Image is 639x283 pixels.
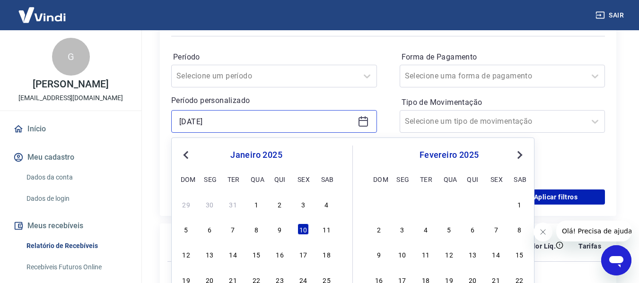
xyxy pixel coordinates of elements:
[298,173,309,185] div: sex
[180,149,192,161] button: Previous Month
[396,223,408,235] div: Choose segunda-feira, 3 de fevereiro de 2025
[396,173,408,185] div: seg
[23,168,130,187] a: Dados da conta
[251,198,262,210] div: Choose quarta-feira, 1 de janeiro de 2025
[373,173,385,185] div: dom
[402,97,604,108] label: Tipo de Movimentação
[204,198,215,210] div: Choose segunda-feira, 30 de dezembro de 2024
[11,215,130,236] button: Meus recebíveis
[321,249,333,260] div: Choose sábado, 18 de janeiro de 2025
[274,173,286,185] div: qui
[594,7,628,24] button: Sair
[321,198,333,210] div: Choose sábado, 4 de janeiro de 2025
[402,51,604,63] label: Forma de Pagamento
[251,223,262,235] div: Choose quarta-feira, 8 de janeiro de 2025
[179,114,354,129] input: Data inicial
[228,249,239,260] div: Choose terça-feira, 14 de janeiro de 2025
[23,257,130,277] a: Recebíveis Futuros Online
[490,249,502,260] div: Choose sexta-feira, 14 de fevereiro de 2025
[373,249,385,260] div: Choose domingo, 9 de fevereiro de 2025
[467,173,478,185] div: qui
[556,221,631,241] iframe: Mensagem da empresa
[467,249,478,260] div: Choose quinta-feira, 13 de fevereiro de 2025
[11,0,73,29] img: Vindi
[514,149,525,161] button: Next Month
[181,198,192,210] div: Choose domingo, 29 de dezembro de 2024
[578,241,601,251] p: Tarifas
[204,223,215,235] div: Choose segunda-feira, 6 de janeiro de 2025
[514,173,525,185] div: sab
[181,249,192,260] div: Choose domingo, 12 de janeiro de 2025
[372,149,526,161] div: fevereiro 2025
[507,189,605,205] button: Aplicar filtros
[444,173,455,185] div: qua
[171,95,377,106] p: Período personalizado
[251,249,262,260] div: Choose quarta-feira, 15 de janeiro de 2025
[251,173,262,185] div: qua
[298,249,309,260] div: Choose sexta-feira, 17 de janeiro de 2025
[11,119,130,139] a: Início
[373,223,385,235] div: Choose domingo, 2 de fevereiro de 2025
[490,173,502,185] div: sex
[11,147,130,168] button: Meu cadastro
[228,173,239,185] div: ter
[373,198,385,210] div: Choose domingo, 26 de janeiro de 2025
[490,198,502,210] div: Choose sexta-feira, 31 de janeiro de 2025
[173,51,375,63] label: Período
[420,173,431,185] div: ter
[514,198,525,210] div: Choose sábado, 1 de fevereiro de 2025
[444,223,455,235] div: Choose quarta-feira, 5 de fevereiro de 2025
[23,236,130,256] a: Relatório de Recebíveis
[467,223,478,235] div: Choose quinta-feira, 6 de fevereiro de 2025
[23,189,130,208] a: Dados de login
[204,249,215,260] div: Choose segunda-feira, 13 de janeiro de 2025
[6,7,79,14] span: Olá! Precisa de ajuda?
[321,223,333,235] div: Choose sábado, 11 de janeiro de 2025
[420,198,431,210] div: Choose terça-feira, 28 de janeiro de 2025
[181,173,192,185] div: dom
[321,173,333,185] div: sab
[33,79,108,89] p: [PERSON_NAME]
[525,241,556,251] p: Valor Líq.
[514,249,525,260] div: Choose sábado, 15 de fevereiro de 2025
[228,223,239,235] div: Choose terça-feira, 7 de janeiro de 2025
[274,198,286,210] div: Choose quinta-feira, 2 de janeiro de 2025
[420,249,431,260] div: Choose terça-feira, 11 de fevereiro de 2025
[274,223,286,235] div: Choose quinta-feira, 9 de janeiro de 2025
[228,198,239,210] div: Choose terça-feira, 31 de dezembro de 2024
[204,173,215,185] div: seg
[396,249,408,260] div: Choose segunda-feira, 10 de fevereiro de 2025
[444,198,455,210] div: Choose quarta-feira, 29 de janeiro de 2025
[179,149,333,161] div: janeiro 2025
[490,223,502,235] div: Choose sexta-feira, 7 de fevereiro de 2025
[18,93,123,103] p: [EMAIL_ADDRESS][DOMAIN_NAME]
[601,245,631,275] iframe: Botão para abrir a janela de mensagens
[534,223,552,241] iframe: Fechar mensagem
[396,198,408,210] div: Choose segunda-feira, 27 de janeiro de 2025
[467,198,478,210] div: Choose quinta-feira, 30 de janeiro de 2025
[52,38,90,76] div: G
[181,223,192,235] div: Choose domingo, 5 de janeiro de 2025
[444,249,455,260] div: Choose quarta-feira, 12 de fevereiro de 2025
[298,198,309,210] div: Choose sexta-feira, 3 de janeiro de 2025
[274,249,286,260] div: Choose quinta-feira, 16 de janeiro de 2025
[514,223,525,235] div: Choose sábado, 8 de fevereiro de 2025
[420,223,431,235] div: Choose terça-feira, 4 de fevereiro de 2025
[298,223,309,235] div: Choose sexta-feira, 10 de janeiro de 2025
